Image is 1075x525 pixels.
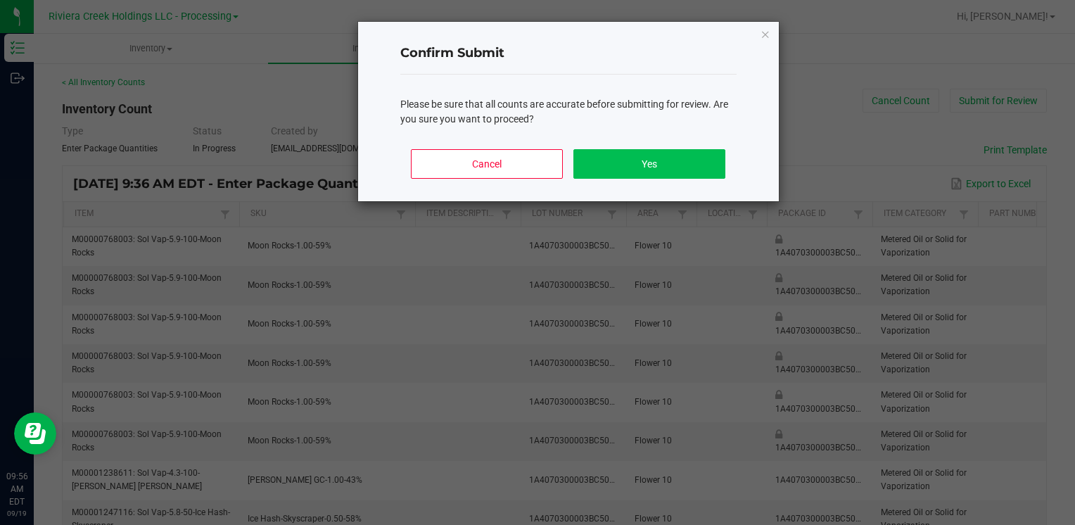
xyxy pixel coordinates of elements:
div: Please be sure that all counts are accurate before submitting for review. Are you sure you want t... [400,97,737,127]
button: Cancel [411,149,562,179]
button: Close [761,25,770,42]
button: Yes [573,149,725,179]
iframe: Resource center [14,412,56,455]
h4: Confirm Submit [400,44,737,63]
